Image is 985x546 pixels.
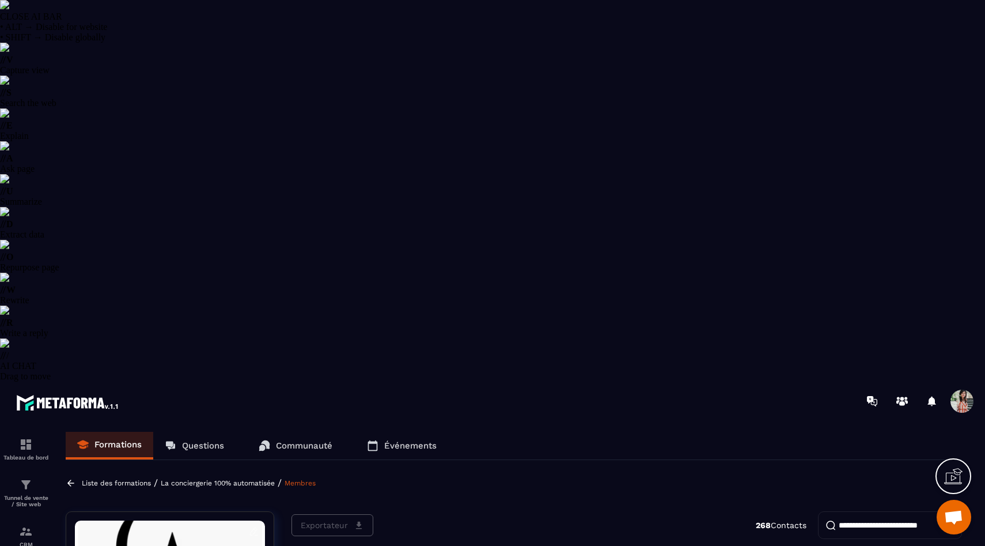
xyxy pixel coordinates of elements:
p: Tableau de bord [3,454,49,461]
p: Contacts [756,521,806,530]
img: formation [19,478,33,492]
img: formation [19,438,33,451]
strong: 268 [756,521,771,530]
a: formationformationTunnel de vente / Site web [3,469,49,516]
p: Événements [384,440,437,451]
p: Tunnel de vente / Site web [3,495,49,507]
p: Questions [182,440,224,451]
a: Événements [355,432,448,460]
a: Communauté [247,432,344,460]
p: Formations [94,439,142,450]
span: / [154,477,158,488]
a: La conciergerie 100% automatisée [161,479,275,487]
a: Membres [285,479,316,487]
a: Formations [66,432,153,460]
img: logo [16,392,120,413]
img: formation [19,525,33,539]
a: Liste des formations [82,479,151,487]
a: formationformationTableau de bord [3,429,49,469]
a: Questions [153,432,236,460]
span: / [278,477,282,488]
p: Communauté [276,440,332,451]
a: Ouvrir le chat [937,500,971,534]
